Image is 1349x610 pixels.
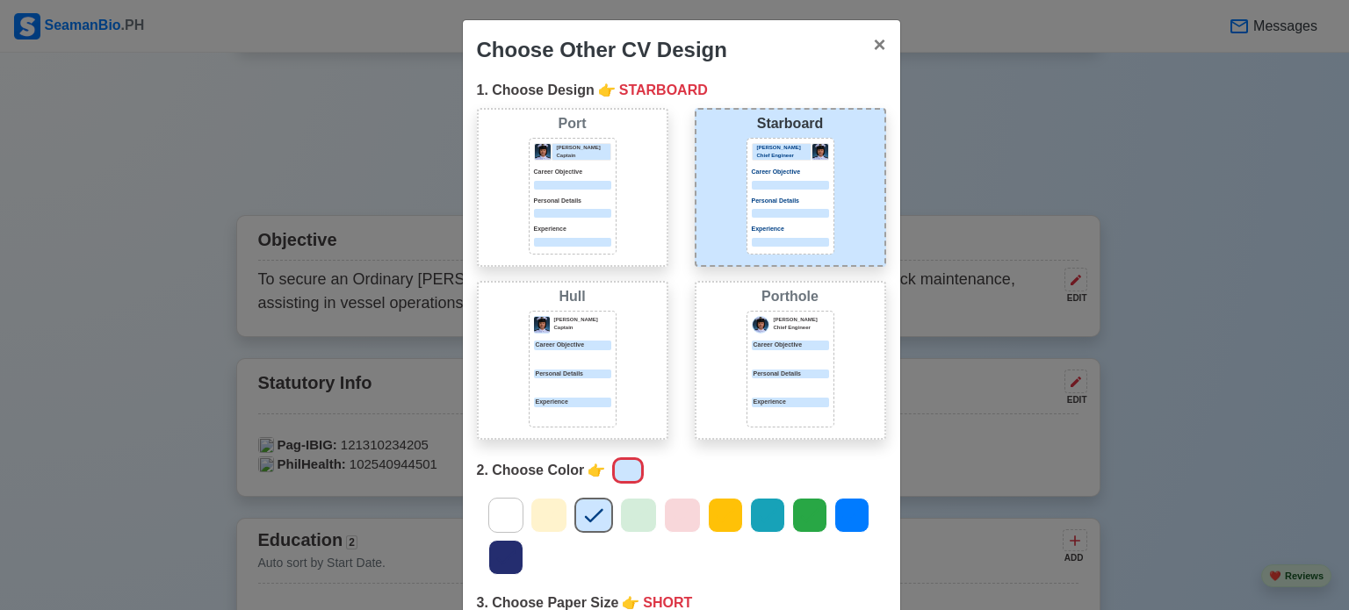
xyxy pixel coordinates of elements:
div: Experience [752,398,829,407]
p: Chief Engineer [757,152,811,160]
span: point [598,80,616,101]
div: Career Objective [752,341,829,350]
div: Personal Details [752,370,829,379]
p: [PERSON_NAME] [774,316,829,324]
p: Personal Details [534,197,611,206]
p: Captain [554,324,611,332]
p: Captain [557,152,610,160]
p: Career Objective [534,341,611,350]
div: Starboard [700,113,881,134]
div: Hull [482,286,663,307]
span: point [588,460,605,481]
p: Career Objective [752,168,829,177]
p: Experience [534,225,611,234]
div: 1. Choose Design [477,80,886,101]
p: Experience [534,398,611,407]
p: [PERSON_NAME] [557,144,610,152]
p: Personal Details [534,370,611,379]
div: Choose Other CV Design [477,34,727,66]
div: 2. Choose Color [477,454,886,487]
p: Career Objective [534,168,611,177]
p: [PERSON_NAME] [757,144,811,152]
span: STARBOARD [619,80,708,101]
p: Personal Details [752,197,829,206]
div: Port [482,113,663,134]
p: Experience [752,225,829,234]
p: [PERSON_NAME] [554,316,611,324]
p: Chief Engineer [774,324,829,332]
span: × [873,32,885,56]
div: Porthole [700,286,881,307]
